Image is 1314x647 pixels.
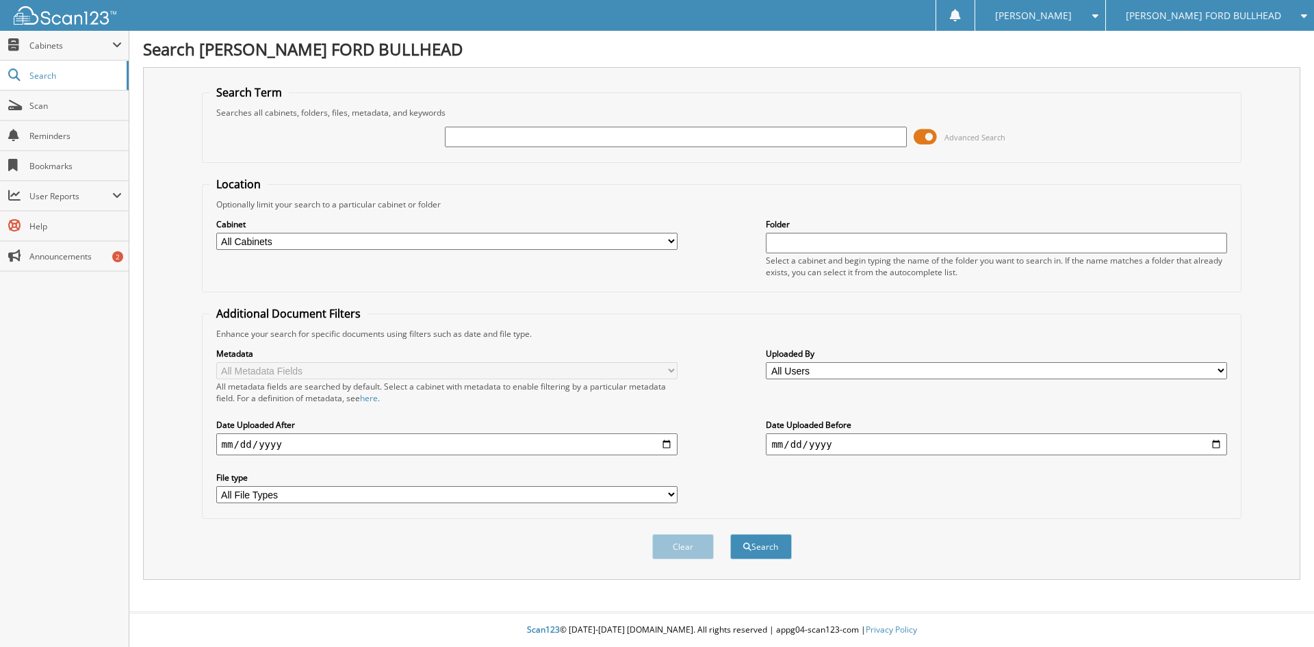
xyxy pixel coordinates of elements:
[216,433,678,455] input: start
[360,392,378,404] a: here
[129,613,1314,647] div: © [DATE]-[DATE] [DOMAIN_NAME]. All rights reserved | appg04-scan123-com |
[766,218,1227,230] label: Folder
[1126,12,1281,20] span: [PERSON_NAME] FORD BULLHEAD
[216,348,678,359] label: Metadata
[143,38,1300,60] h1: Search [PERSON_NAME] FORD BULLHEAD
[29,70,120,81] span: Search
[209,328,1235,340] div: Enhance your search for specific documents using filters such as date and file type.
[866,624,917,635] a: Privacy Policy
[209,199,1235,210] div: Optionally limit your search to a particular cabinet or folder
[216,419,678,431] label: Date Uploaded After
[209,107,1235,118] div: Searches all cabinets, folders, files, metadata, and keywords
[766,255,1227,278] div: Select a cabinet and begin typing the name of the folder you want to search in. If the name match...
[209,85,289,100] legend: Search Term
[29,100,122,112] span: Scan
[112,251,123,262] div: 2
[216,472,678,483] label: File type
[652,534,714,559] button: Clear
[29,251,122,262] span: Announcements
[29,190,112,202] span: User Reports
[730,534,792,559] button: Search
[995,12,1072,20] span: [PERSON_NAME]
[944,132,1005,142] span: Advanced Search
[29,220,122,232] span: Help
[209,306,368,321] legend: Additional Document Filters
[216,218,678,230] label: Cabinet
[29,130,122,142] span: Reminders
[209,177,268,192] legend: Location
[766,419,1227,431] label: Date Uploaded Before
[29,40,112,51] span: Cabinets
[14,6,116,25] img: scan123-logo-white.svg
[766,433,1227,455] input: end
[216,381,678,404] div: All metadata fields are searched by default. Select a cabinet with metadata to enable filtering b...
[766,348,1227,359] label: Uploaded By
[527,624,560,635] span: Scan123
[29,160,122,172] span: Bookmarks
